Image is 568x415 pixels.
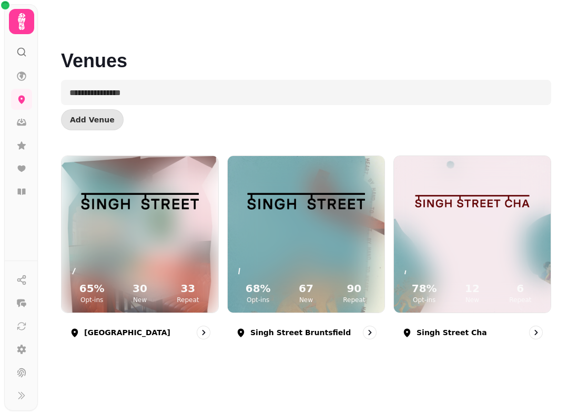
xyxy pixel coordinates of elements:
[250,327,351,338] p: Singh Street Bruntsfield
[236,296,280,304] p: Opt-ins
[198,327,209,338] svg: go to
[332,296,376,304] p: Repeat
[61,155,219,348] a: Singh Street AberdeenSingh Street Aberdeen65%Opt-ins30New33Repeat[GEOGRAPHIC_DATA]
[450,281,494,296] h2: 12
[402,281,446,296] h2: 78 %
[70,281,114,296] h2: 65 %
[118,281,161,296] h2: 30
[81,168,199,235] img: Singh Street Aberdeen
[499,296,542,304] p: Repeat
[531,327,541,338] svg: go to
[284,281,328,296] h2: 67
[332,281,376,296] h2: 90
[166,281,210,296] h2: 33
[247,168,365,235] img: Singh Street Bruntsfield
[70,296,114,304] p: Opt-ins
[417,327,487,338] p: Singh Street Cha
[236,281,280,296] h2: 68 %
[61,109,124,130] button: Add Venue
[450,296,494,304] p: New
[284,296,328,304] p: New
[364,327,375,338] svg: go to
[166,296,210,304] p: Repeat
[61,25,551,71] h1: Venues
[402,296,446,304] p: Opt-ins
[84,327,170,338] p: [GEOGRAPHIC_DATA]
[393,155,551,348] a: Singh Street ChaSingh Street Cha78%Opt-ins12New6RepeatSingh Street Cha
[227,155,385,348] a: Singh Street BruntsfieldSingh Street Bruntsfield68%Opt-ins67New90RepeatSingh Street Bruntsfield
[499,281,542,296] h2: 6
[70,116,115,123] span: Add Venue
[118,296,161,304] p: New
[413,168,531,235] img: Singh Street Cha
